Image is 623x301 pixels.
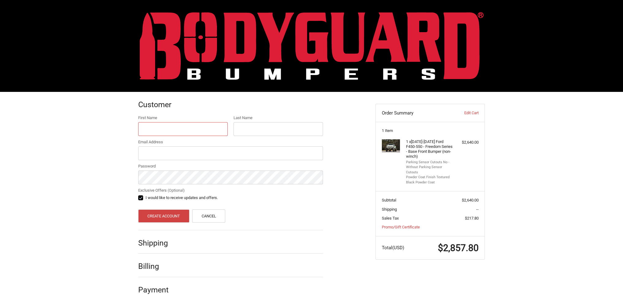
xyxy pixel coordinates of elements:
h3: Order Summary [382,110,448,116]
a: Cancel [192,209,225,223]
span: Shipping [382,207,397,212]
h2: Shipping [138,238,174,248]
span: $217.80 [465,216,479,220]
label: Password [138,163,323,169]
label: Exclusive Offers [138,187,323,194]
h3: 1 Item [382,128,479,133]
iframe: Chat Widget [592,272,623,301]
li: Parking Sensor Cutouts No - Without Parking Sensor Cutouts [406,160,453,175]
img: BODYGUARD BUMPERS [140,12,484,80]
label: Email Address [138,139,323,145]
label: I would like to receive updates and offers. [138,195,323,200]
label: Last Name [234,115,323,121]
span: $2,640.00 [462,198,479,202]
h4: 1 x [DATE]-[DATE] Ford F450-550 - Freedom Series - Base Front Bumper (non-winch) [406,139,453,159]
span: Subtotal [382,198,396,202]
a: Edit Cart [448,110,478,116]
span: $2,857.80 [438,243,479,253]
span: Total (USD) [382,245,404,250]
h2: Billing [138,261,174,271]
a: Promo/Gift Certificate [382,225,420,229]
h2: Customer [138,100,174,109]
div: $2,640.00 [454,139,479,145]
span: -- [476,207,479,212]
span: Sales Tax [382,216,399,220]
small: (Optional) [168,188,185,193]
h2: Payment [138,285,174,295]
label: First Name [138,115,228,121]
li: Powder Coat Finish Textured Black Powder Coat [406,175,453,185]
button: Create Account [138,209,189,223]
